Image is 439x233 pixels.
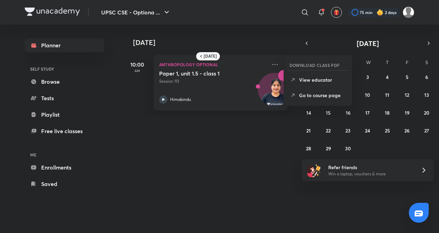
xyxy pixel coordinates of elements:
[343,143,354,154] button: September 30, 2025
[25,91,104,105] a: Tests
[346,109,351,116] abbr: September 16, 2025
[424,127,429,134] abbr: September 27, 2025
[326,109,331,116] abbr: September 15, 2025
[424,92,429,98] abbr: September 13, 2025
[307,163,321,177] img: referral
[362,89,373,100] button: September 10, 2025
[25,8,80,16] img: Company Logo
[306,109,311,116] abbr: September 14, 2025
[323,107,334,118] button: September 15, 2025
[331,7,342,18] button: avatar
[382,71,393,82] button: September 4, 2025
[345,145,351,152] abbr: September 30, 2025
[204,54,217,59] h6: [DATE]
[25,8,80,18] a: Company Logo
[403,7,414,18] img: kuldeep Ahir
[365,127,370,134] abbr: September 24, 2025
[385,92,389,98] abbr: September 11, 2025
[159,78,267,84] p: Session 113
[424,109,429,116] abbr: September 20, 2025
[425,74,428,80] abbr: September 6, 2025
[323,143,334,154] button: September 29, 2025
[159,60,267,69] p: Anthropology Optional
[123,69,151,73] p: AM
[123,60,151,69] h5: 10:00
[299,92,346,99] p: Go to course page
[365,109,370,116] abbr: September 17, 2025
[385,127,390,134] abbr: September 25, 2025
[25,149,104,161] h6: ME
[357,39,379,48] span: [DATE]
[343,107,354,118] button: September 16, 2025
[386,74,389,80] abbr: September 4, 2025
[421,107,432,118] button: September 20, 2025
[405,109,410,116] abbr: September 19, 2025
[328,164,413,171] h6: Refer friends
[402,107,413,118] button: September 19, 2025
[366,74,369,80] abbr: September 3, 2025
[306,145,311,152] abbr: September 28, 2025
[362,107,373,118] button: September 17, 2025
[406,74,408,80] abbr: September 5, 2025
[406,59,408,66] abbr: Friday
[365,92,370,98] abbr: September 10, 2025
[343,125,354,136] button: September 23, 2025
[97,5,175,19] button: UPSC CSE - Optiona ...
[133,38,294,47] h4: [DATE]
[421,89,432,100] button: September 13, 2025
[402,89,413,100] button: September 12, 2025
[402,125,413,136] button: September 26, 2025
[382,89,393,100] button: September 11, 2025
[425,59,428,66] abbr: Saturday
[333,9,340,15] img: avatar
[382,125,393,136] button: September 25, 2025
[326,127,331,134] abbr: September 22, 2025
[306,127,311,134] abbr: September 21, 2025
[25,108,104,121] a: Playlist
[345,127,351,134] abbr: September 23, 2025
[311,38,424,48] button: [DATE]
[404,127,410,134] abbr: September 26, 2025
[25,63,104,75] h6: SELF STUDY
[377,9,383,16] img: streak
[303,107,314,118] button: September 14, 2025
[421,71,432,82] button: September 6, 2025
[366,59,371,66] abbr: Wednesday
[25,75,104,89] a: Browse
[170,96,191,103] p: Himabindu
[258,77,291,109] img: Avatar
[362,71,373,82] button: September 3, 2025
[25,124,104,138] a: Free live classes
[421,125,432,136] button: September 27, 2025
[326,145,331,152] abbr: September 29, 2025
[382,107,393,118] button: September 18, 2025
[323,125,334,136] button: September 22, 2025
[386,59,389,66] abbr: Thursday
[289,62,340,68] h6: DOWNLOAD CLASS PDF
[25,177,104,191] a: Saved
[328,171,413,177] p: Win a laptop, vouchers & more
[159,70,245,77] h5: Paper 1, unit 1.5 - class 1
[402,71,413,82] button: September 5, 2025
[25,38,104,52] a: Planner
[25,161,104,174] a: Enrollments
[303,143,314,154] button: September 28, 2025
[299,76,346,83] p: View educator
[385,109,390,116] abbr: September 18, 2025
[405,92,409,98] abbr: September 12, 2025
[362,125,373,136] button: September 24, 2025
[303,125,314,136] button: September 21, 2025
